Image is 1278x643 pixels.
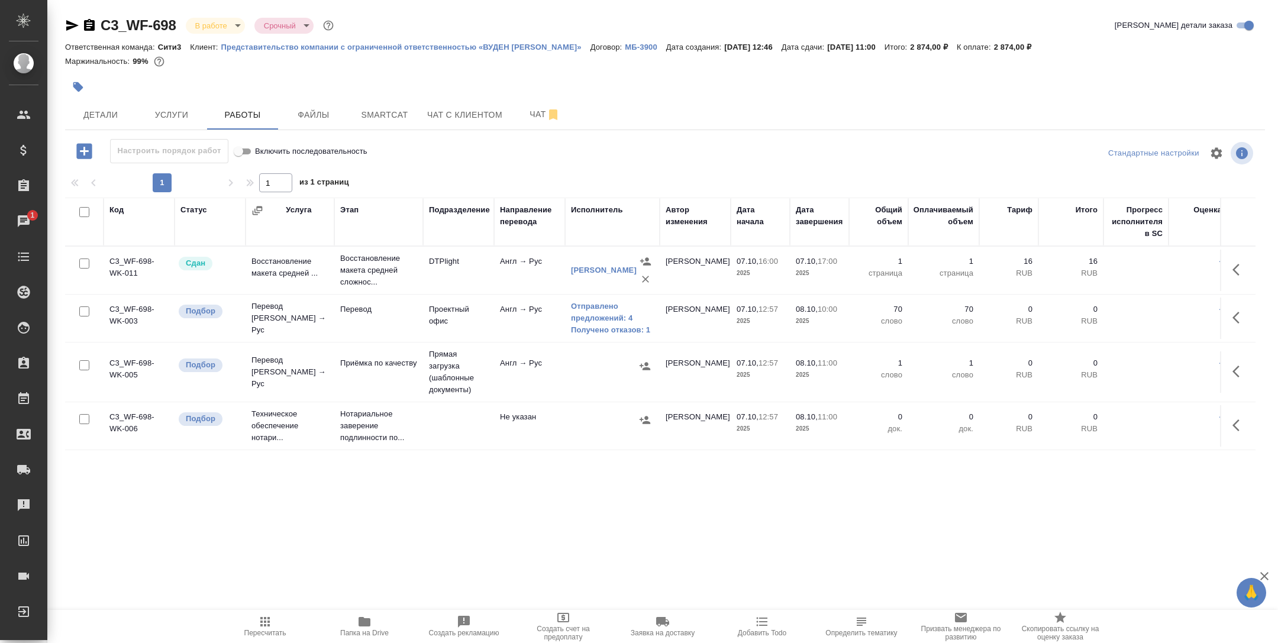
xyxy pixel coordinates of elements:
p: 16:00 [759,257,778,266]
div: Направление перевода [500,204,559,228]
div: Прогресс исполнителя в SC [1109,204,1163,240]
span: Призвать менеджера по развитию [918,625,1003,641]
td: Не указан [494,405,565,447]
p: 0 [985,411,1032,423]
p: Ответственная команда: [65,43,158,51]
button: Доп статусы указывают на важность/срочность заказа [321,18,336,33]
span: Папка на Drive [340,629,389,637]
button: Скопировать ссылку на оценку заказа [1011,610,1110,643]
div: Автор изменения [666,204,725,228]
button: Удалить [637,270,654,288]
button: Создать рекламацию [414,610,514,643]
span: Настроить таблицу [1202,139,1231,167]
span: Детали [72,108,129,122]
span: Работы [214,108,271,122]
p: 2025 [737,315,784,327]
a: - [1219,358,1222,367]
td: Перевод [PERSON_NAME] → Рус [246,348,334,396]
a: Отправлено предложений: 4 [571,301,654,324]
span: Чат [517,107,573,122]
p: Подбор [186,359,215,371]
p: 07.10, [737,257,759,266]
a: [PERSON_NAME] [571,266,637,274]
p: RUB [1044,267,1098,279]
a: МБ-3900 [625,41,666,51]
td: C3_WF-698-WK-003 [104,298,175,339]
p: 08.10, [796,305,818,314]
a: Получено отказов: 1 [571,324,654,336]
td: DTPlight [423,250,494,291]
span: Создать рекламацию [429,629,499,637]
a: 1 [3,206,44,236]
span: из 1 страниц [299,175,349,192]
p: 0 [1044,411,1098,423]
button: Добавить тэг [65,74,91,100]
div: Дата завершения [796,204,843,228]
p: 0 [914,411,973,423]
p: [DATE] 12:46 [724,43,782,51]
p: [DATE] 11:00 [827,43,885,51]
div: Можно подбирать исполнителей [177,411,240,427]
span: Включить последовательность [255,146,367,157]
button: Назначить [637,253,654,270]
button: Здесь прячутся важные кнопки [1225,256,1254,284]
p: 1 [914,256,973,267]
span: Определить тематику [825,629,897,637]
p: 2025 [737,369,784,381]
p: 2025 [796,267,843,279]
span: 1 [23,209,41,221]
td: Восстановление макета средней ... [246,250,334,291]
div: В работе [254,18,314,34]
p: Дата создания: [666,43,724,51]
p: МБ-3900 [625,43,666,51]
div: Услуга [286,204,311,216]
div: Оплачиваемый объем [914,204,973,228]
div: Менеджер проверил работу исполнителя, передает ее на следующий этап [177,256,240,272]
td: Англ → Рус [494,351,565,393]
button: Здесь прячутся важные кнопки [1225,357,1254,386]
button: Определить тематику [812,610,911,643]
p: 2025 [737,267,784,279]
div: Дата начала [737,204,784,228]
div: В работе [186,18,245,34]
p: 0 [855,411,902,423]
p: RUB [985,267,1032,279]
button: Папка на Drive [315,610,414,643]
td: C3_WF-698-WK-006 [104,405,175,447]
button: Назначить [636,411,654,429]
p: 12:57 [759,412,778,421]
button: Здесь прячутся важные кнопки [1225,303,1254,332]
p: 1 [855,256,902,267]
p: Представительство компании с ограниченной ответственностью «ВУДЕН [PERSON_NAME]» [221,43,590,51]
p: 0 [985,357,1032,369]
td: Техническое обеспечение нотари... [246,402,334,450]
td: C3_WF-698-WK-005 [104,351,175,393]
button: Здесь прячутся важные кнопки [1225,411,1254,440]
p: RUB [1044,369,1098,381]
p: 0 [1044,357,1098,369]
a: - [1219,305,1222,314]
td: Проектный офис [423,298,494,339]
button: Назначить [636,357,654,375]
span: Посмотреть информацию [1231,142,1256,164]
div: Код [109,204,124,216]
p: док. [855,423,902,435]
p: страница [855,267,902,279]
p: Сдан [186,257,205,269]
p: Итого: [885,43,910,51]
div: Подразделение [429,204,490,216]
p: 17:00 [818,257,837,266]
span: [PERSON_NAME] детали заказа [1115,20,1232,31]
p: RUB [985,369,1032,381]
p: RUB [985,423,1032,435]
p: слово [855,369,902,381]
div: Тариф [1007,204,1032,216]
p: Перевод [340,303,417,315]
span: Файлы [285,108,342,122]
button: Добавить работу [68,139,101,163]
p: 1 [855,357,902,369]
p: 07.10, [737,358,759,367]
p: 10:00 [818,305,837,314]
button: Заявка на доставку [613,610,712,643]
p: слово [914,369,973,381]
